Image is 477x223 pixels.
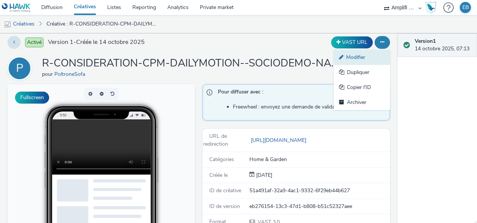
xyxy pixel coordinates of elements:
button: Fullscreen [15,92,49,104]
a: Archiver [334,95,390,110]
a: Modifier [334,50,390,65]
div: Dupliquer la créative en un VAST URL [329,36,375,48]
div: 51a491af-32a9-4ac1-9332-6f29eb44b627 [249,187,389,194]
img: Hawk Academy [425,2,436,14]
span: 9:50 [52,29,59,33]
span: pour [42,71,54,78]
span: [DATE] [255,172,272,179]
a: Hawk Academy [425,2,439,14]
span: Ordinateur [135,167,156,171]
img: undefined Logo [2,3,31,12]
span: ID de créative [209,187,241,194]
span: Pour diffuser avec : [218,88,382,98]
button: VAST URL [331,36,373,48]
div: eb276154-13c3-47d1-b808-b51c52327aee [249,203,389,210]
span: Smartphone [135,158,159,162]
span: Catégories [209,156,234,163]
div: EB [462,2,469,13]
a: Créative : R-CONSIDERATION-CPM-DAILYMOTION--SOCIODEMO-NA-TRUEVIEWSKIPPABLE-1x1-Multidevice-15s_W4... [43,15,162,33]
h1: R-CONSIDERATION-CPM-DAILYMOTION--SOCIODEMO-NA-TRUEVIEWSKIPPABLE-1x1-Multidevice-15s_W42_V2_STORE_... [42,56,342,71]
span: QR Code [135,176,153,180]
li: QR Code [125,173,178,182]
div: P [16,58,23,79]
span: ID de version [209,203,240,210]
img: mobile [4,21,11,28]
span: Créée le [209,172,228,179]
li: Smartphone [125,155,178,164]
div: Home & Garden [249,156,389,163]
span: URL de redirection [203,133,228,147]
a: Dupliquer [334,65,390,80]
span: Activé [25,38,43,47]
li: Ordinateur [125,164,178,173]
div: Création 14 octobre 2025, 07:13 [255,172,272,179]
a: P [7,65,34,72]
strong: Version 1 [415,38,436,45]
a: PoltroneSofa [54,71,88,78]
a: [URL][DOMAIN_NAME] [249,137,309,144]
span: Version 1 - Créée le 14 octobre 2025 [48,38,145,47]
div: 14 octobre 2025, 07:13 [415,38,471,53]
li: Freewheel : envoyez une demande de validation pour la créative [233,103,386,111]
a: Copier l'ID [334,80,390,95]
